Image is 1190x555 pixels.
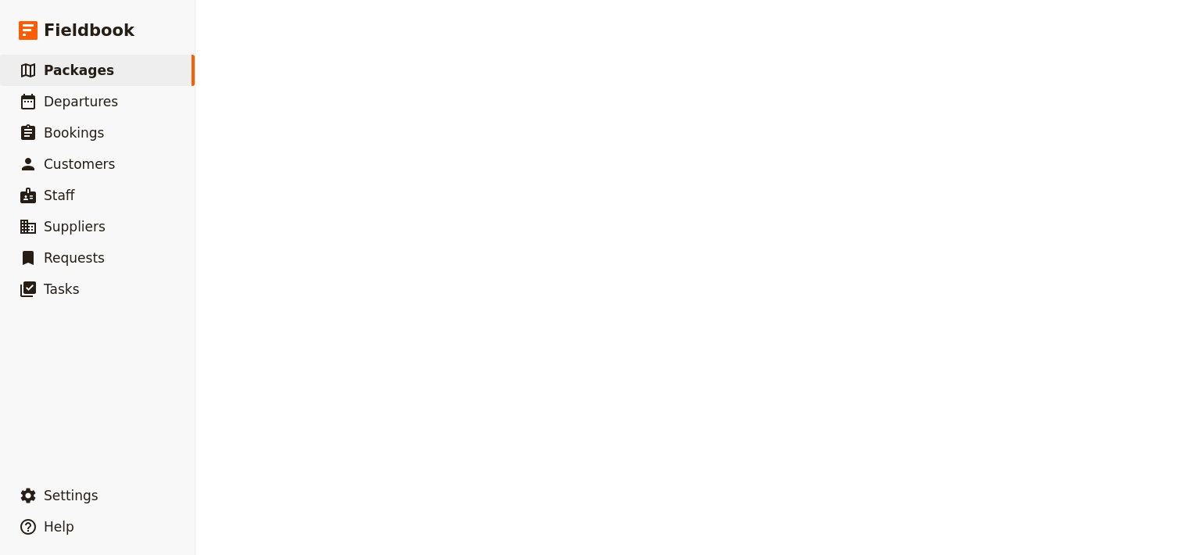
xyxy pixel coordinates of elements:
span: Fieldbook [44,19,134,42]
span: Settings [44,488,99,503]
span: Customers [44,156,115,172]
span: Tasks [44,281,80,297]
span: Departures [44,94,118,109]
span: Requests [44,250,105,266]
span: Packages [44,63,114,78]
span: Help [44,519,74,535]
span: Suppliers [44,219,106,235]
span: Bookings [44,125,104,141]
span: Staff [44,188,75,203]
